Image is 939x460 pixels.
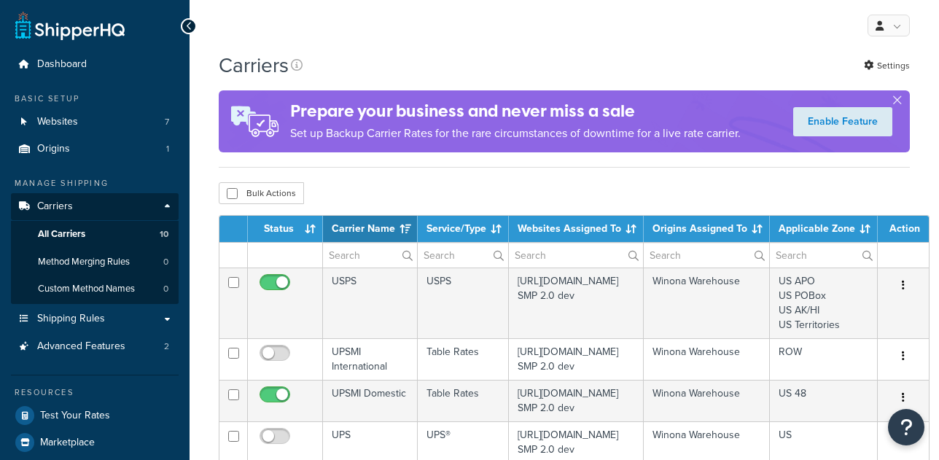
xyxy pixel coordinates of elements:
a: Websites 7 [11,109,179,136]
span: Websites [37,116,78,128]
input: Search [770,243,877,268]
a: Marketplace [11,429,179,456]
th: Status: activate to sort column ascending [248,216,323,242]
span: 0 [163,256,168,268]
td: Table Rates [418,338,509,380]
td: ROW [770,338,878,380]
input: Search [509,243,643,268]
td: [URL][DOMAIN_NAME] SMP 2.0 dev [509,268,644,338]
th: Websites Assigned To: activate to sort column ascending [509,216,644,242]
span: 7 [165,116,169,128]
a: Shipping Rules [11,305,179,332]
td: [URL][DOMAIN_NAME] SMP 2.0 dev [509,338,644,380]
div: Basic Setup [11,93,179,105]
li: Method Merging Rules [11,249,179,276]
td: US 48 [770,380,878,421]
td: US APO US POBox US AK/HI US Territories [770,268,878,338]
span: Carriers [37,200,73,213]
input: Search [323,243,417,268]
div: Manage Shipping [11,177,179,190]
span: 10 [160,228,168,241]
li: Origins [11,136,179,163]
a: Carriers [11,193,179,220]
span: 2 [164,340,169,353]
img: ad-rules-rateshop-fe6ec290ccb7230408bd80ed9643f0289d75e0ffd9eb532fc0e269fcd187b520.png [219,90,290,152]
li: Carriers [11,193,179,304]
th: Applicable Zone: activate to sort column ascending [770,216,878,242]
input: Search [644,243,769,268]
a: Custom Method Names 0 [11,276,179,303]
li: Websites [11,109,179,136]
td: Winona Warehouse [644,380,770,421]
a: Settings [864,55,910,76]
span: Origins [37,143,70,155]
a: All Carriers 10 [11,221,179,248]
td: UPSMI International [323,338,418,380]
th: Carrier Name: activate to sort column ascending [323,216,418,242]
li: Advanced Features [11,333,179,360]
td: USPS [418,268,509,338]
input: Search [418,243,508,268]
span: All Carriers [38,228,85,241]
a: Test Your Rates [11,402,179,429]
span: Test Your Rates [40,410,110,422]
span: 1 [166,143,169,155]
span: Method Merging Rules [38,256,130,268]
th: Service/Type: activate to sort column ascending [418,216,509,242]
a: Origins 1 [11,136,179,163]
span: Advanced Features [37,340,125,353]
span: 0 [163,283,168,295]
a: Method Merging Rules 0 [11,249,179,276]
span: Shipping Rules [37,313,105,325]
td: Table Rates [418,380,509,421]
td: UPSMI Domestic [323,380,418,421]
a: Dashboard [11,51,179,78]
button: Open Resource Center [888,409,924,445]
th: Origins Assigned To: activate to sort column ascending [644,216,770,242]
th: Action [878,216,929,242]
span: Custom Method Names [38,283,135,295]
h1: Carriers [219,51,289,79]
a: ShipperHQ Home [15,11,125,40]
td: USPS [323,268,418,338]
td: Winona Warehouse [644,338,770,380]
span: Dashboard [37,58,87,71]
a: Advanced Features 2 [11,333,179,360]
h4: Prepare your business and never miss a sale [290,99,741,123]
p: Set up Backup Carrier Rates for the rare circumstances of downtime for a live rate carrier. [290,123,741,144]
button: Bulk Actions [219,182,304,204]
li: Custom Method Names [11,276,179,303]
a: Enable Feature [793,107,892,136]
span: Marketplace [40,437,95,449]
li: All Carriers [11,221,179,248]
td: Winona Warehouse [644,268,770,338]
td: [URL][DOMAIN_NAME] SMP 2.0 dev [509,380,644,421]
div: Resources [11,386,179,399]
